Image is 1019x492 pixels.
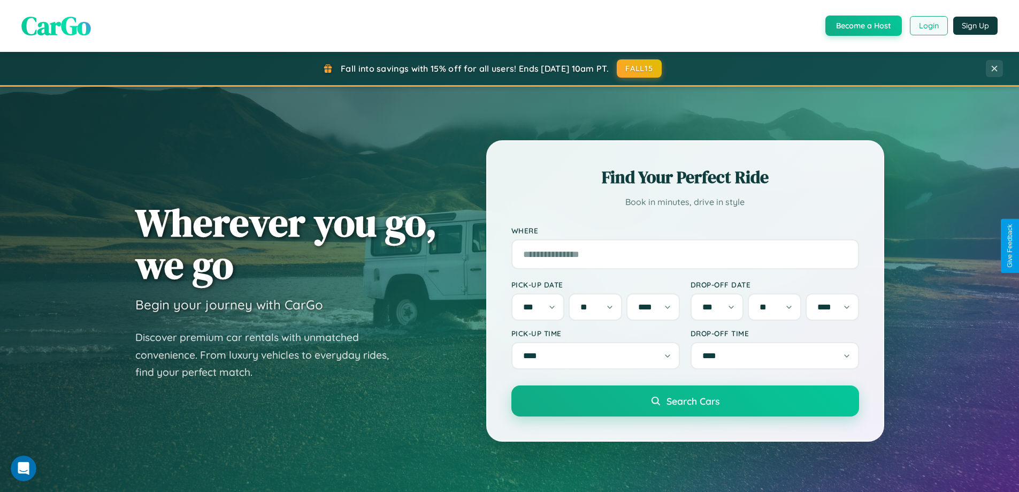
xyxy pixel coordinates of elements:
span: CarGo [21,8,91,43]
label: Pick-up Date [511,280,680,289]
span: Search Cars [666,395,719,407]
h1: Wherever you go, we go [135,201,437,286]
button: Sign Up [953,17,998,35]
span: Fall into savings with 15% off for all users! Ends [DATE] 10am PT. [341,63,609,74]
p: Book in minutes, drive in style [511,194,859,210]
iframe: Intercom live chat [11,456,36,481]
label: Pick-up Time [511,329,680,338]
h3: Begin your journey with CarGo [135,297,323,313]
h2: Find Your Perfect Ride [511,165,859,189]
label: Where [511,226,859,235]
button: Search Cars [511,385,859,417]
div: Give Feedback [1006,224,1014,268]
label: Drop-off Time [691,329,859,338]
button: Become a Host [825,16,902,36]
button: FALL15 [617,59,662,78]
p: Discover premium car rentals with unmatched convenience. From luxury vehicles to everyday rides, ... [135,329,403,381]
label: Drop-off Date [691,280,859,289]
button: Login [910,16,948,35]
